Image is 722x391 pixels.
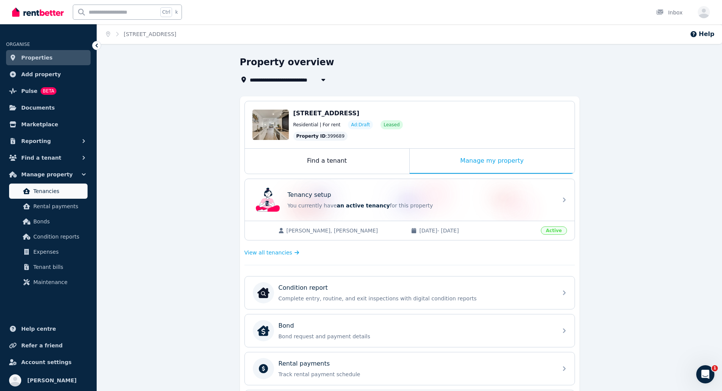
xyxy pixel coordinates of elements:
[690,30,714,39] button: Help
[41,87,56,95] span: BETA
[21,153,61,162] span: Find a tenant
[21,70,61,79] span: Add property
[33,232,85,241] span: Condition reports
[21,120,58,129] span: Marketplace
[656,9,683,16] div: Inbox
[279,295,553,302] p: Complete entry, routine, and exit inspections with digital condition reports
[541,226,567,235] span: Active
[97,24,185,44] nav: Breadcrumb
[245,314,575,347] a: BondBondBond request and payment details
[33,247,85,256] span: Expenses
[245,276,575,309] a: Condition reportCondition reportComplete entry, routine, and exit inspections with digital condit...
[6,42,30,47] span: ORGANISE
[175,9,178,15] span: k
[245,149,409,174] div: Find a tenant
[33,278,85,287] span: Maintenance
[288,190,331,199] p: Tenancy setup
[21,358,72,367] span: Account settings
[9,199,88,214] a: Rental payments
[9,244,88,259] a: Expenses
[279,371,553,378] p: Track rental payment schedule
[160,7,172,17] span: Ctrl
[6,167,91,182] button: Manage property
[256,188,280,212] img: Tenancy setup
[279,283,328,292] p: Condition report
[288,202,553,209] p: You currently have for this property
[21,170,73,179] span: Manage property
[21,324,56,333] span: Help centre
[33,262,85,272] span: Tenant bills
[712,365,718,371] span: 1
[279,321,294,330] p: Bond
[21,341,63,350] span: Refer a friend
[293,110,360,117] span: [STREET_ADDRESS]
[21,103,55,112] span: Documents
[33,202,85,211] span: Rental payments
[293,132,348,141] div: : 399689
[33,217,85,226] span: Bonds
[244,249,299,256] a: View all tenancies
[287,227,404,234] span: [PERSON_NAME], [PERSON_NAME]
[244,249,292,256] span: View all tenancies
[21,86,38,96] span: Pulse
[293,122,341,128] span: Residential | For rent
[419,227,536,234] span: [DATE] - [DATE]
[245,352,575,385] a: Rental paymentsTrack rental payment schedule
[9,229,88,244] a: Condition reports
[124,31,177,37] a: [STREET_ADDRESS]
[6,133,91,149] button: Reporting
[6,100,91,115] a: Documents
[351,122,370,128] span: Ad: Draft
[9,184,88,199] a: Tenancies
[6,50,91,65] a: Properties
[6,321,91,336] a: Help centre
[240,56,334,68] h1: Property overview
[12,6,64,18] img: RentBetter
[6,83,91,99] a: PulseBETA
[9,214,88,229] a: Bonds
[27,376,77,385] span: [PERSON_NAME]
[33,187,85,196] span: Tenancies
[296,133,326,139] span: Property ID
[9,275,88,290] a: Maintenance
[410,149,575,174] div: Manage my property
[6,150,91,165] button: Find a tenant
[257,325,269,337] img: Bond
[21,137,51,146] span: Reporting
[279,359,330,368] p: Rental payments
[6,67,91,82] a: Add property
[6,117,91,132] a: Marketplace
[6,338,91,353] a: Refer a friend
[257,287,269,299] img: Condition report
[21,53,53,62] span: Properties
[245,179,575,221] a: Tenancy setupTenancy setupYou currently havean active tenancyfor this property
[337,203,390,209] span: an active tenancy
[696,365,714,383] iframe: Intercom live chat
[384,122,399,128] span: Leased
[279,333,553,340] p: Bond request and payment details
[9,259,88,275] a: Tenant bills
[6,355,91,370] a: Account settings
